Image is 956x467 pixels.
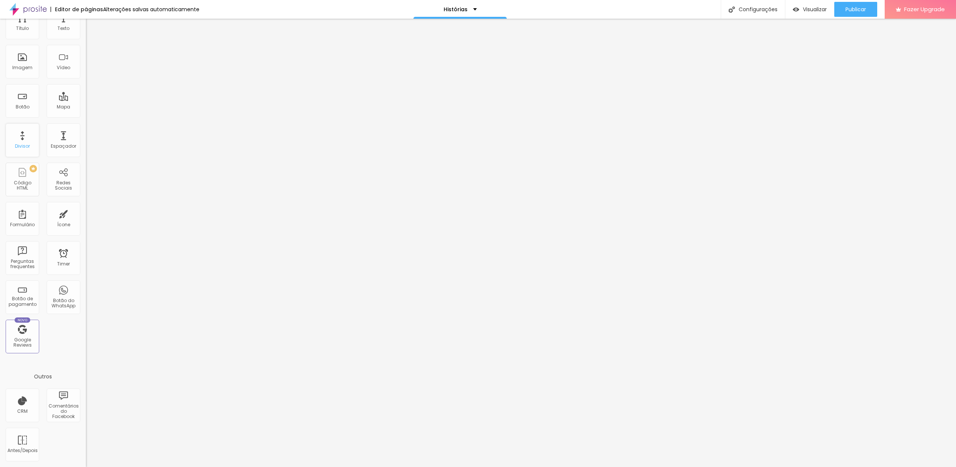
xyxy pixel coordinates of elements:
div: Espaçador [51,144,76,149]
iframe: Editor [86,19,956,467]
div: Google Reviews [7,337,37,348]
div: Formulário [10,222,35,227]
div: Botão de pagamento [7,296,37,307]
div: Alterações salvas automaticamente [103,7,199,12]
div: Antes/Depois [7,448,37,453]
div: Novo [15,317,31,323]
div: Texto [58,26,69,31]
div: Botão [16,104,30,110]
div: Código HTML [7,180,37,191]
div: Timer [57,261,70,267]
div: Título [16,26,29,31]
button: Publicar [834,2,877,17]
img: Icone [729,6,735,13]
span: Fazer Upgrade [904,6,945,12]
div: Comentários do Facebook [49,403,78,420]
img: view-1.svg [793,6,799,13]
span: Publicar [845,6,866,12]
div: Redes Sociais [49,180,78,191]
div: Botão do WhatsApp [49,298,78,309]
div: Divisor [15,144,30,149]
p: Histórias [444,7,468,12]
span: Visualizar [803,6,827,12]
div: Imagem [12,65,32,70]
div: CRM [17,409,28,414]
div: Ícone [57,222,70,227]
div: Vídeo [57,65,70,70]
button: Visualizar [785,2,834,17]
div: Editor de páginas [50,7,103,12]
div: Perguntas frequentes [7,259,37,270]
div: Mapa [57,104,70,110]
